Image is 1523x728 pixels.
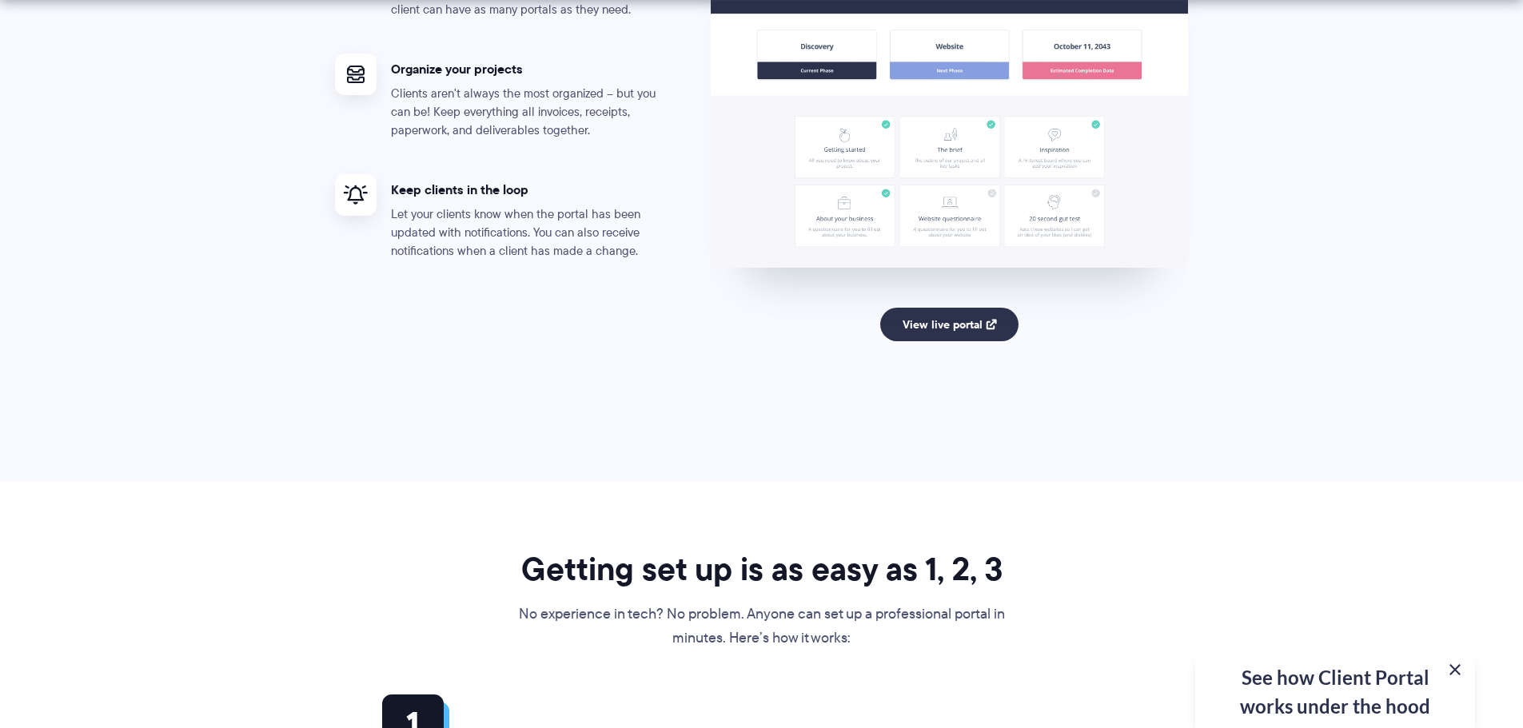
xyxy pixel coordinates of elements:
p: Clients aren't always the most organized – but you can be! Keep everything all invoices, receipts... [391,85,663,140]
h2: Getting set up is as easy as 1, 2, 3 [517,549,1007,589]
p: No experience in tech? No problem. Anyone can set up a professional portal in minutes. Here’s how... [517,603,1007,650]
h4: Organize your projects [391,61,663,78]
a: View live portal [880,308,1019,341]
h4: Keep clients in the loop [391,181,663,198]
p: Let your clients know when the portal has been updated with notifications. You can also receive n... [391,205,663,261]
